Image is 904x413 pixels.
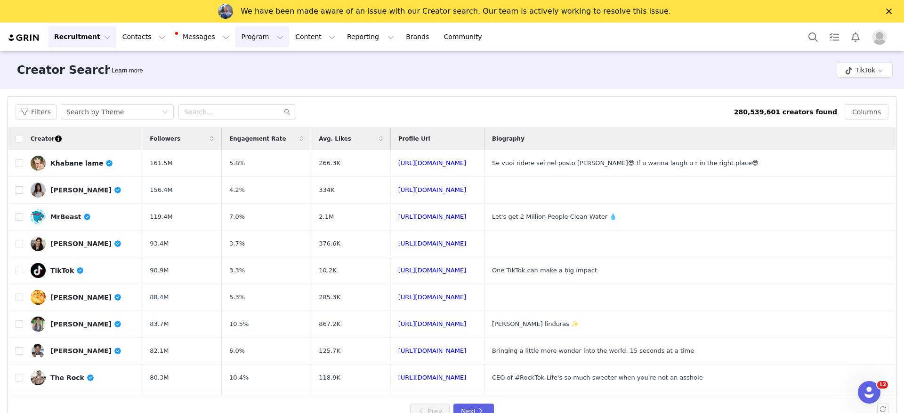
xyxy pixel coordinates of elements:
[31,236,135,251] a: [PERSON_NAME]
[31,236,46,251] img: v2
[398,267,467,274] a: [URL][DOMAIN_NAME]
[398,347,467,354] a: [URL][DOMAIN_NAME]
[398,135,430,143] span: Profile Url
[734,107,837,117] div: 280,539,601 creators found
[290,26,341,48] button: Content
[319,239,340,248] span: 376.6K
[492,320,579,327] span: [PERSON_NAME] linduras ✨
[886,8,896,14] div: Close
[150,135,180,143] span: Followers
[235,26,289,48] button: Program
[31,343,135,358] a: [PERSON_NAME]
[150,239,169,248] span: 93.4M
[319,293,340,302] span: 285.3K
[398,240,467,247] a: [URL][DOMAIN_NAME]
[150,212,172,222] span: 119.4M
[31,209,135,224] a: MrBeast
[319,159,340,168] span: 266.3K
[150,346,169,356] span: 82.1M
[50,347,122,355] div: [PERSON_NAME]
[31,263,135,278] a: TikTok
[150,293,169,302] span: 88.4M
[229,159,245,168] span: 5.8%
[319,319,340,329] span: 867.2K
[117,26,171,48] button: Contacts
[319,373,340,382] span: 118.9K
[50,240,122,247] div: [PERSON_NAME]
[229,293,245,302] span: 5.3%
[150,319,169,329] span: 83.7M
[400,26,437,48] a: Brands
[845,104,888,119] button: Columns
[837,63,893,78] button: TikTok
[319,185,334,195] span: 334K
[50,374,94,381] div: The Rock
[398,186,467,193] a: [URL][DOMAIN_NAME]
[31,317,46,332] img: v2
[16,104,57,119] button: Filters
[398,320,467,327] a: [URL][DOMAIN_NAME]
[341,26,400,48] button: Reporting
[492,135,525,143] span: Biography
[31,290,46,305] img: v2
[31,317,135,332] a: [PERSON_NAME]
[150,373,169,382] span: 80.3M
[241,7,671,16] div: We have been made aware of an issue with our Creator search. Our team is actively working to reso...
[398,213,467,220] a: [URL][DOMAIN_NAME]
[48,26,116,48] button: Recruitment
[31,156,135,171] a: Khabane lame
[31,183,46,198] img: v2
[50,213,91,221] div: MrBeast
[150,159,172,168] span: 161.5M
[284,109,291,115] i: icon: search
[31,343,46,358] img: v2
[31,209,46,224] img: v2
[229,185,245,195] span: 4.2%
[17,62,113,79] h3: Creator Search
[229,135,286,143] span: Engagement Rate
[229,212,245,222] span: 7.0%
[31,135,55,143] span: Creator
[866,30,896,45] button: Profile
[66,105,124,119] div: Search by Theme
[319,346,340,356] span: 125.7K
[398,374,467,381] a: [URL][DOMAIN_NAME]
[492,267,597,274] span: One TikTok can make a big impact
[319,266,336,275] span: 10.2K
[8,33,40,42] img: grin logo
[858,381,880,404] iframe: Intercom live chat
[31,370,46,385] img: v2
[218,4,233,19] img: Profile image for Paden
[229,319,249,329] span: 10.5%
[31,183,135,198] a: [PERSON_NAME]
[824,26,845,48] a: Tasks
[872,30,887,45] img: placeholder-profile.jpg
[50,159,113,167] div: Khabane lame
[50,267,84,274] div: TikTok
[110,66,145,75] div: Tooltip anchor
[398,159,467,167] a: [URL][DOMAIN_NAME]
[31,263,46,278] img: v2
[50,320,122,328] div: [PERSON_NAME]
[877,381,888,389] span: 12
[31,370,135,385] a: The Rock
[398,294,467,301] a: [URL][DOMAIN_NAME]
[31,156,46,171] img: v2
[803,26,823,48] button: Search
[229,239,245,248] span: 3.7%
[492,347,694,354] span: Bringing a little more wonder into the world, 15 seconds at a time
[171,26,235,48] button: Messages
[178,104,296,119] input: Search...
[845,26,866,48] button: Notifications
[492,159,759,167] span: Se vuoi ridere sei nel posto [PERSON_NAME]😎 If u wanna laugh u r in the right place😎
[492,213,617,220] span: Let's get 2 Million People Clean Water 💧
[31,290,135,305] a: [PERSON_NAME]
[229,266,245,275] span: 3.3%
[150,266,169,275] span: 90.9M
[319,135,351,143] span: Avg. Likes
[319,212,334,222] span: 2.1M
[54,135,63,143] div: Tooltip anchor
[438,26,492,48] a: Community
[50,294,122,301] div: [PERSON_NAME]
